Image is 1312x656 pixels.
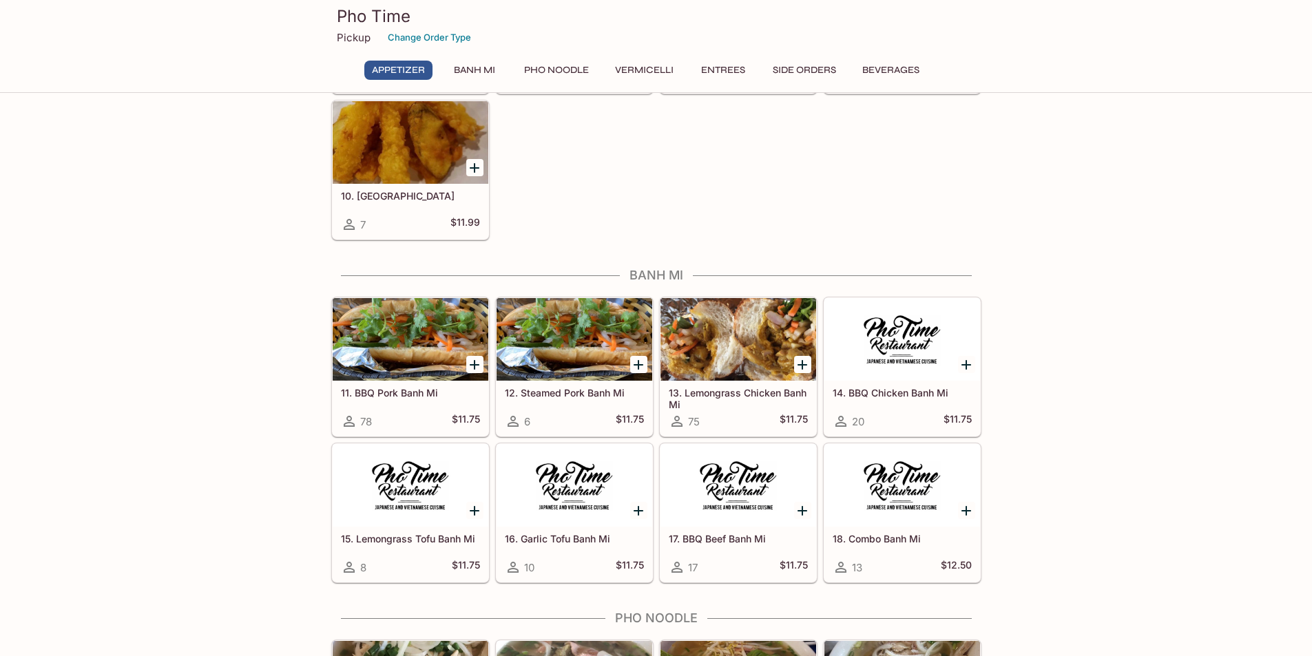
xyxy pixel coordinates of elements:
[333,101,488,184] div: 10. Tempura
[833,533,972,544] h5: 18. Combo Banh Mi
[360,415,372,428] span: 78
[341,533,480,544] h5: 15. Lemongrass Tofu Banh Mi
[824,297,981,436] a: 14. BBQ Chicken Banh Mi20$11.75
[341,387,480,399] h5: 11. BBQ Pork Banh Mi
[958,356,975,373] button: Add 14. BBQ Chicken Banh Mi
[616,413,644,430] h5: $11.75
[466,159,483,176] button: Add 10. Tempura
[944,413,972,430] h5: $11.75
[941,559,972,575] h5: $12.50
[958,502,975,519] button: Add 18. Combo Banh Mi
[382,27,477,48] button: Change Order Type
[466,502,483,519] button: Add 15. Lemongrass Tofu Banh Mi
[341,190,480,202] h5: 10. [GEOGRAPHIC_DATA]
[688,415,700,428] span: 75
[333,298,488,381] div: 11. BBQ Pork Banh Mi
[824,443,981,582] a: 18. Combo Banh Mi13$12.50
[765,61,844,80] button: Side Orders
[332,443,489,582] a: 15. Lemongrass Tofu Banh Mi8$11.75
[607,61,681,80] button: Vermicelli
[496,443,653,582] a: 16. Garlic Tofu Banh Mi10$11.75
[824,444,980,527] div: 18. Combo Banh Mi
[332,100,489,240] a: 10. [GEOGRAPHIC_DATA]7$11.99
[692,61,754,80] button: Entrees
[616,559,644,575] h5: $11.75
[517,61,596,80] button: Pho Noodle
[780,559,808,575] h5: $11.75
[660,444,816,527] div: 17. BBQ Beef Banh Mi
[660,297,817,436] a: 13. Lemongrass Chicken Banh Mi75$11.75
[630,502,647,519] button: Add 16. Garlic Tofu Banh Mi
[364,61,433,80] button: Appetizer
[452,413,480,430] h5: $11.75
[337,31,371,44] p: Pickup
[466,356,483,373] button: Add 11. BBQ Pork Banh Mi
[524,561,534,574] span: 10
[332,297,489,436] a: 11. BBQ Pork Banh Mi78$11.75
[855,61,927,80] button: Beverages
[452,559,480,575] h5: $11.75
[497,444,652,527] div: 16. Garlic Tofu Banh Mi
[333,444,488,527] div: 15. Lemongrass Tofu Banh Mi
[660,298,816,381] div: 13. Lemongrass Chicken Banh Mi
[660,443,817,582] a: 17. BBQ Beef Banh Mi17$11.75
[337,6,976,27] h3: Pho Time
[360,218,366,231] span: 7
[833,387,972,399] h5: 14. BBQ Chicken Banh Mi
[688,561,698,574] span: 17
[505,533,644,544] h5: 16. Garlic Tofu Banh Mi
[852,561,862,574] span: 13
[669,533,808,544] h5: 17. BBQ Beef Banh Mi
[496,297,653,436] a: 12. Steamed Pork Banh Mi6$11.75
[630,356,647,373] button: Add 12. Steamed Pork Banh Mi
[497,298,652,381] div: 12. Steamed Pork Banh Mi
[794,502,811,519] button: Add 17. BBQ Beef Banh Mi
[331,268,981,283] h4: Banh Mi
[669,387,808,410] h5: 13. Lemongrass Chicken Banh Mi
[331,611,981,626] h4: Pho Noodle
[524,415,530,428] span: 6
[780,413,808,430] h5: $11.75
[794,356,811,373] button: Add 13. Lemongrass Chicken Banh Mi
[444,61,506,80] button: Banh Mi
[360,561,366,574] span: 8
[505,387,644,399] h5: 12. Steamed Pork Banh Mi
[824,298,980,381] div: 14. BBQ Chicken Banh Mi
[450,216,480,233] h5: $11.99
[852,415,864,428] span: 20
